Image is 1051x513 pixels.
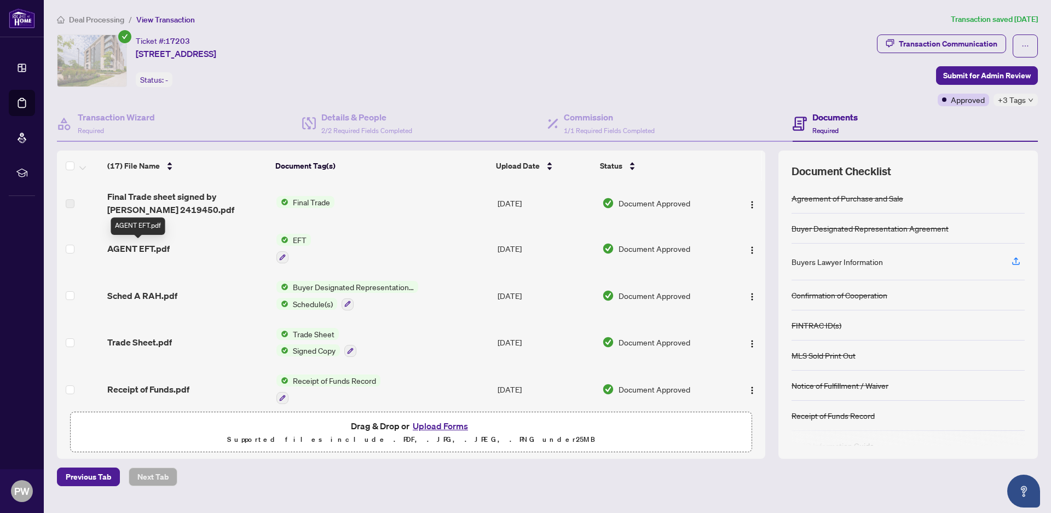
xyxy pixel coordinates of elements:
[792,164,891,179] span: Document Checklist
[276,344,288,356] img: Status Icon
[107,289,177,302] span: Sched A RAH.pdf
[943,67,1031,84] span: Submit for Admin Review
[496,160,540,172] span: Upload Date
[493,319,598,366] td: [DATE]
[136,15,195,25] span: View Transaction
[493,272,598,319] td: [DATE]
[136,47,216,60] span: [STREET_ADDRESS]
[271,151,492,181] th: Document Tag(s)
[1007,475,1040,508] button: Open asap
[1021,42,1029,50] span: ellipsis
[602,243,614,255] img: Document Status
[9,8,35,28] img: logo
[288,298,337,310] span: Schedule(s)
[812,126,839,135] span: Required
[288,344,340,356] span: Signed Copy
[602,383,614,395] img: Document Status
[619,336,690,348] span: Document Approved
[276,196,288,208] img: Status Icon
[165,36,190,46] span: 17203
[136,34,190,47] div: Ticket #:
[792,192,903,204] div: Agreement of Purchase and Sale
[276,374,288,387] img: Status Icon
[493,366,598,413] td: [DATE]
[748,339,757,348] img: Logo
[792,256,883,268] div: Buyers Lawyer Information
[107,242,170,255] span: AGENT EFT.pdf
[66,468,111,486] span: Previous Tab
[288,234,311,246] span: EFT
[107,160,160,172] span: (17) File Name
[276,234,288,246] img: Status Icon
[792,349,856,361] div: MLS Sold Print Out
[276,281,418,310] button: Status IconBuyer Designated Representation AgreementStatus IconSchedule(s)
[288,328,339,340] span: Trade Sheet
[743,333,761,351] button: Logo
[619,197,690,209] span: Document Approved
[564,126,655,135] span: 1/1 Required Fields Completed
[78,111,155,124] h4: Transaction Wizard
[998,94,1026,106] span: +3 Tags
[748,200,757,209] img: Logo
[57,468,120,486] button: Previous Tab
[276,234,311,263] button: Status IconEFT
[619,243,690,255] span: Document Approved
[743,381,761,398] button: Logo
[792,222,949,234] div: Buyer Designated Representation Agreement
[69,15,124,25] span: Deal Processing
[602,197,614,209] img: Document Status
[57,16,65,24] span: home
[748,386,757,395] img: Logo
[748,292,757,301] img: Logo
[493,181,598,225] td: [DATE]
[743,194,761,212] button: Logo
[743,287,761,304] button: Logo
[276,281,288,293] img: Status Icon
[77,433,745,446] p: Supported files include .PDF, .JPG, .JPEG, .PNG under 25 MB
[602,290,614,302] img: Document Status
[409,419,471,433] button: Upload Forms
[276,328,288,340] img: Status Icon
[602,336,614,348] img: Document Status
[619,290,690,302] span: Document Approved
[492,151,596,181] th: Upload Date
[951,13,1038,26] article: Transaction saved [DATE]
[936,66,1038,85] button: Submit for Admin Review
[288,374,380,387] span: Receipt of Funds Record
[792,410,875,422] div: Receipt of Funds Record
[129,468,177,486] button: Next Tab
[596,151,725,181] th: Status
[14,483,30,499] span: PW
[111,217,165,235] div: AGENT EFT.pdf
[129,13,132,26] li: /
[792,379,888,391] div: Notice of Fulfillment / Waiver
[107,383,189,396] span: Receipt of Funds.pdf
[276,298,288,310] img: Status Icon
[351,419,471,433] span: Drag & Drop or
[564,111,655,124] h4: Commission
[877,34,1006,53] button: Transaction Communication
[276,328,356,358] button: Status IconTrade SheetStatus IconSigned Copy
[118,30,131,43] span: check-circle
[107,190,268,216] span: Final Trade sheet signed by [PERSON_NAME] 2419450.pdf
[321,111,412,124] h4: Details & People
[107,336,172,349] span: Trade Sheet.pdf
[57,35,126,87] img: IMG-E9238442_1.jpg
[743,240,761,257] button: Logo
[619,383,690,395] span: Document Approved
[812,111,858,124] h4: Documents
[103,151,271,181] th: (17) File Name
[493,225,598,272] td: [DATE]
[288,196,334,208] span: Final Trade
[71,412,752,453] span: Drag & Drop orUpload FormsSupported files include .PDF, .JPG, .JPEG, .PNG under25MB
[792,319,841,331] div: FINTRAC ID(s)
[899,35,997,53] div: Transaction Communication
[276,374,380,404] button: Status IconReceipt of Funds Record
[78,126,104,135] span: Required
[276,196,334,208] button: Status IconFinal Trade
[165,75,168,85] span: -
[288,281,418,293] span: Buyer Designated Representation Agreement
[136,72,172,87] div: Status:
[321,126,412,135] span: 2/2 Required Fields Completed
[951,94,985,106] span: Approved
